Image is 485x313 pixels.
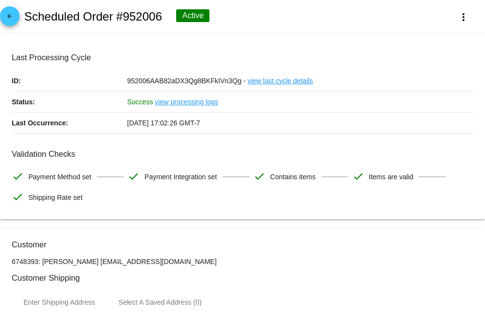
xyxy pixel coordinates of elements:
[128,170,139,182] mat-icon: check
[12,113,127,133] p: Last Occurrence:
[155,92,218,112] a: view processing logs
[12,191,23,203] mat-icon: check
[28,167,91,187] span: Payment Method set
[118,298,202,306] div: Select A Saved Address (0)
[127,77,246,85] span: 952006AAB82aDX3Qg8BKFkIVn3Qg -
[270,167,316,187] span: Contains items
[127,119,200,127] span: [DATE] 17:02:26 GMT-7
[12,92,127,112] p: Status:
[458,11,469,23] mat-icon: more_vert
[127,98,153,106] span: Success
[4,13,16,24] mat-icon: arrow_back
[28,187,83,208] span: Shipping Rate set
[176,9,209,22] div: Active
[254,170,265,182] mat-icon: check
[248,71,313,91] a: view last cycle details
[352,170,364,182] mat-icon: check
[12,149,473,159] h3: Validation Checks
[12,71,127,91] p: ID:
[144,167,217,187] span: Payment Integration set
[12,53,473,62] h3: Last Processing Cycle
[24,10,162,24] h2: Scheduled Order #952006
[369,167,414,187] span: Items are valid
[12,170,23,182] mat-icon: check
[12,273,473,283] h3: Customer Shipping
[23,298,95,306] div: Enter Shipping Address
[12,258,473,265] p: 6748393: [PERSON_NAME] [EMAIL_ADDRESS][DOMAIN_NAME]
[12,240,473,249] h3: Customer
